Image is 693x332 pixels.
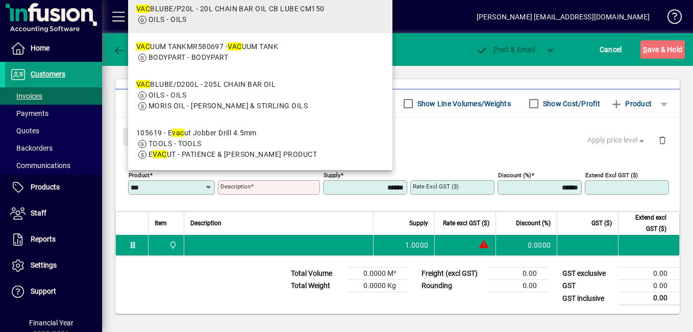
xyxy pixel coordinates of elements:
span: Discount (%) [516,218,551,229]
mat-label: Rate excl GST ($) [413,183,459,190]
span: DAE - Great Barrier Island [166,240,178,251]
span: Apply price level [587,135,647,146]
a: Payments [5,105,102,122]
em: vac [172,129,184,137]
span: Financial Year [29,319,73,327]
span: MORIS OIL - [PERSON_NAME] & STIRLING OILS [148,102,308,110]
span: Support [31,287,56,295]
a: Support [5,279,102,304]
div: 105619 - E ut Jobber Drill 4.5mm [136,128,317,138]
span: Products [31,183,60,191]
td: 0.00 [618,280,680,292]
span: Description [190,218,221,229]
td: 0.00 [618,268,680,280]
mat-label: Supply [324,172,340,179]
a: Settings [5,253,102,278]
a: Home [5,36,102,61]
span: Supply [409,218,428,229]
a: Backorders [5,139,102,157]
em: VAC [136,42,150,51]
label: Show Line Volumes/Weights [415,99,511,109]
mat-label: Description [220,183,251,190]
span: TOOLS - TOOLS [148,139,202,148]
button: Close [123,128,158,146]
em: VAC [136,80,150,88]
div: UUM TANKMR580697 - UUM TANK [136,41,278,52]
button: Back [110,40,150,59]
span: ost & Email [476,45,535,54]
mat-option: 105619 - Evacut Jobber Drill 4.5mm [128,120,392,168]
span: GST ($) [591,218,612,229]
label: Show Cost/Profit [541,99,600,109]
span: 1.0000 [405,240,429,250]
td: GST exclusive [557,268,618,280]
span: Quotes [10,127,39,135]
td: 0.00 [488,280,549,292]
a: Staff [5,201,102,226]
button: Delete [650,128,675,152]
span: Extend excl GST ($) [625,212,666,234]
mat-label: Discount (%) [498,172,531,179]
a: Products [5,175,102,200]
app-page-header-button: Close [120,132,160,141]
td: 0.00 [618,292,680,305]
span: Cancel [600,41,622,58]
mat-label: Extend excl GST ($) [585,172,638,179]
div: BLUBE/D200L - 205L CHAIN BAR OIL [136,79,308,90]
app-page-header-button: Delete [650,135,675,145]
mat-option: VACUUM TANKMR580697 - VACUUM TANK [128,33,392,71]
span: Item [155,218,167,229]
em: VAC [153,150,166,158]
span: Close [127,129,154,146]
span: Reports [31,235,56,243]
span: Communications [10,161,70,170]
a: Knowledge Base [660,2,680,35]
td: GST [557,280,618,292]
button: Save & Hold [640,40,685,59]
td: 0.0000 [496,235,557,255]
td: GST inclusive [557,292,618,305]
span: Back [113,45,147,54]
span: Settings [31,261,57,269]
mat-option: T9040953 - UNF 3/8-24 TAP SET HSS [128,168,392,217]
td: 0.00 [488,268,549,280]
span: E UT - PATIENCE & [PERSON_NAME] PRODUCT [148,150,317,158]
span: BODYPART - BODYPART [148,53,228,61]
div: Product [115,117,680,155]
span: Backorders [10,144,53,152]
span: ave & Hold [643,41,682,58]
span: Payments [10,109,48,117]
div: [PERSON_NAME] [EMAIL_ADDRESS][DOMAIN_NAME] [477,9,650,25]
span: Home [31,44,49,52]
button: Cancel [597,40,625,59]
span: Customers [31,70,65,78]
em: VAC [136,5,150,13]
em: VAC [228,42,241,51]
td: Total Weight [286,280,347,292]
td: Rounding [416,280,488,292]
app-page-header-button: Back [102,40,158,59]
span: Rate excl GST ($) [443,218,489,229]
mat-option: VACBLUBE/D200L - 205L CHAIN BAR OIL [128,71,392,120]
button: Post & Email [471,40,540,59]
a: Quotes [5,122,102,139]
a: Communications [5,157,102,174]
span: Invoices [10,92,42,100]
span: OILS - OILS [148,15,187,23]
mat-label: Product [129,172,150,179]
td: Freight (excl GST) [416,268,488,280]
span: OILS - OILS [148,91,187,99]
td: 0.0000 Kg [347,280,408,292]
a: Reports [5,227,102,252]
td: 0.0000 M³ [347,268,408,280]
a: Invoices [5,87,102,105]
span: Staff [31,209,46,217]
div: BLUBE/P20L - 20L CHAIN BAR OIL CB LUBE CM150 [136,4,325,14]
td: Total Volume [286,268,347,280]
span: P [493,45,498,54]
span: S [643,45,647,54]
button: Apply price level [583,131,651,150]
